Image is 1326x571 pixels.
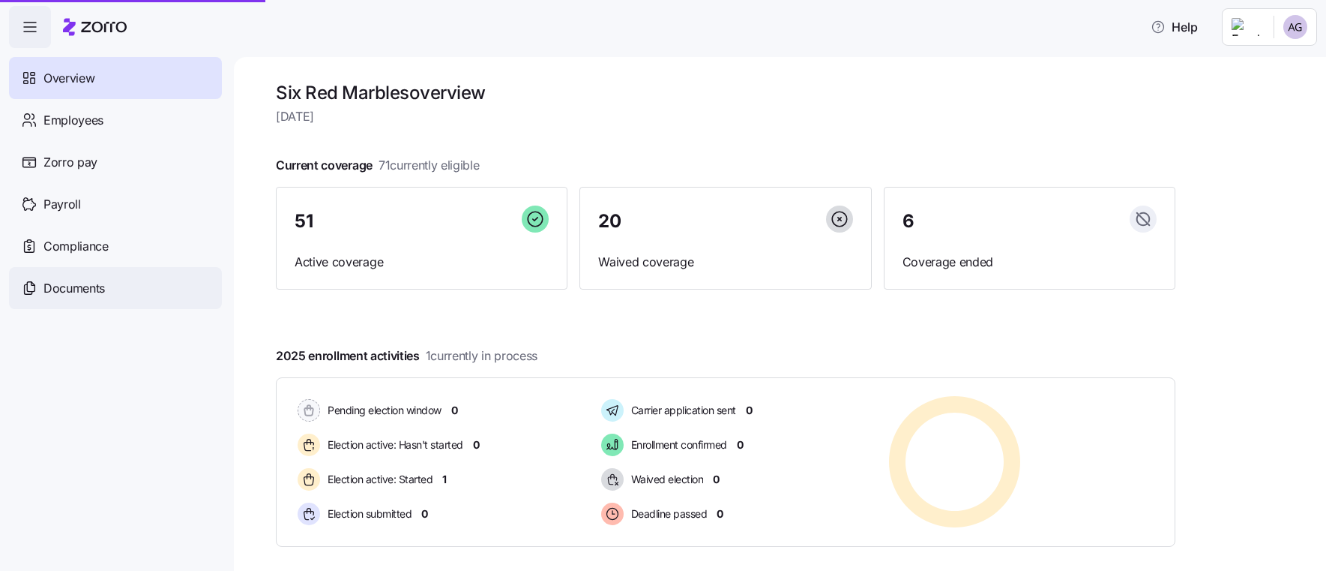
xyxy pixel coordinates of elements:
img: Employer logo [1232,18,1262,36]
span: 0 [421,506,428,521]
a: Zorro pay [9,141,222,183]
span: 71 currently eligible [379,156,480,175]
span: Payroll [43,195,81,214]
span: 0 [451,403,458,418]
span: Enrollment confirmed [627,437,727,452]
span: Documents [43,279,105,298]
a: Employees [9,99,222,141]
span: 0 [737,437,744,452]
span: Pending election window [323,403,442,418]
span: Election submitted [323,506,412,521]
span: Compliance [43,237,109,256]
img: 088685dd867378d7844e46458fca8a28 [1283,15,1307,39]
span: 20 [598,212,621,230]
span: 1 [442,472,447,487]
button: Help [1139,12,1210,42]
span: Carrier application sent [627,403,736,418]
span: Coverage ended [902,253,1157,272]
span: 0 [746,403,753,418]
span: Election active: Hasn't started [323,437,463,452]
span: 0 [717,506,723,521]
span: 51 [295,212,313,230]
span: Overview [43,69,94,88]
a: Documents [9,267,222,309]
span: [DATE] [276,107,1175,126]
span: Election active: Started [323,472,433,487]
span: 2025 enrollment activities [276,347,537,365]
span: 6 [902,212,914,230]
a: Compliance [9,225,222,267]
span: 1 currently in process [426,347,537,365]
span: Zorro pay [43,153,97,172]
span: 0 [713,472,720,487]
a: Payroll [9,183,222,225]
span: Active coverage [295,253,549,272]
span: Current coverage [276,156,480,175]
span: Help [1151,18,1198,36]
span: Waived coverage [598,253,852,272]
span: Deadline passed [627,506,708,521]
a: Overview [9,57,222,99]
span: 0 [473,437,480,452]
span: Employees [43,111,103,130]
span: Waived election [627,472,704,487]
h1: Six Red Marbles overview [276,81,1175,104]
